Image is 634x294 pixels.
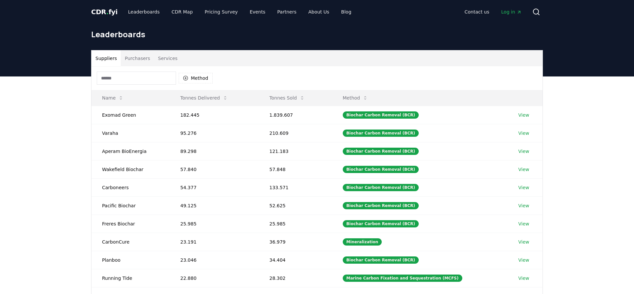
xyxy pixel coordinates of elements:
span: CDR fyi [91,8,118,16]
td: 28.302 [259,269,332,287]
a: Blog [336,6,357,18]
td: 89.298 [170,142,259,160]
div: Biochar Carbon Removal (BCR) [343,256,419,264]
td: 133.571 [259,178,332,196]
a: View [518,257,529,263]
a: View [518,166,529,173]
button: Services [154,50,182,66]
button: Method [337,91,373,104]
td: Aperam BioEnergia [91,142,170,160]
td: CarbonCure [91,233,170,251]
a: View [518,275,529,281]
td: 121.183 [259,142,332,160]
td: 54.377 [170,178,259,196]
td: Pacific Biochar [91,196,170,215]
td: 210.609 [259,124,332,142]
td: 1.839.607 [259,106,332,124]
a: Contact us [459,6,495,18]
td: 36.979 [259,233,332,251]
a: Partners [272,6,302,18]
td: 23.191 [170,233,259,251]
td: Carboneers [91,178,170,196]
td: 57.840 [170,160,259,178]
td: Running Tide [91,269,170,287]
a: Pricing Survey [199,6,243,18]
button: Method [179,73,213,83]
div: Marine Carbon Fixation and Sequestration (MCFS) [343,275,462,282]
a: View [518,184,529,191]
a: Events [244,6,270,18]
a: View [518,148,529,155]
div: Biochar Carbon Removal (BCR) [343,111,419,119]
td: Planboo [91,251,170,269]
td: 49.125 [170,196,259,215]
td: Freres Biochar [91,215,170,233]
nav: Main [459,6,527,18]
div: Biochar Carbon Removal (BCR) [343,220,419,227]
div: Biochar Carbon Removal (BCR) [343,184,419,191]
button: Tonnes Sold [264,91,310,104]
div: Mineralization [343,238,382,246]
td: 25.985 [259,215,332,233]
h1: Leaderboards [91,29,543,40]
button: Name [97,91,129,104]
a: CDR.fyi [91,7,118,16]
button: Tonnes Delivered [175,91,233,104]
a: Leaderboards [123,6,165,18]
button: Purchasers [121,50,154,66]
td: Wakefield Biochar [91,160,170,178]
a: About Us [303,6,335,18]
a: View [518,202,529,209]
a: View [518,220,529,227]
td: 23.046 [170,251,259,269]
td: 57.848 [259,160,332,178]
td: 95.276 [170,124,259,142]
td: 182.445 [170,106,259,124]
td: Exomad Green [91,106,170,124]
nav: Main [123,6,357,18]
div: Biochar Carbon Removal (BCR) [343,202,419,209]
div: Biochar Carbon Removal (BCR) [343,148,419,155]
a: View [518,130,529,136]
a: CDR Map [166,6,198,18]
span: Log in [501,9,522,15]
div: Biochar Carbon Removal (BCR) [343,166,419,173]
button: Suppliers [91,50,121,66]
div: Biochar Carbon Removal (BCR) [343,130,419,137]
span: . [106,8,109,16]
td: 25.985 [170,215,259,233]
a: Log in [496,6,527,18]
td: 22.880 [170,269,259,287]
a: View [518,239,529,245]
td: 34.404 [259,251,332,269]
a: View [518,112,529,118]
td: Varaha [91,124,170,142]
td: 52.625 [259,196,332,215]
